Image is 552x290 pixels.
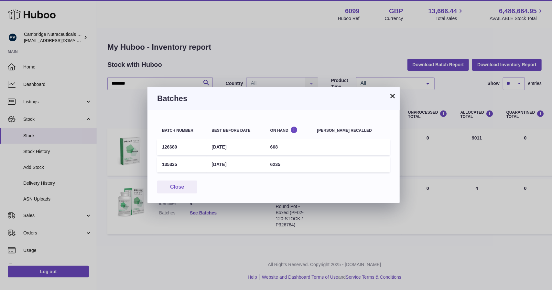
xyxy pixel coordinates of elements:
[207,157,265,172] td: [DATE]
[207,139,265,155] td: [DATE]
[389,92,396,100] button: ×
[317,129,385,133] div: [PERSON_NAME] recalled
[270,126,308,132] div: On Hand
[211,129,260,133] div: Best before date
[265,139,312,155] td: 608
[162,129,202,133] div: Batch number
[157,93,390,104] h3: Batches
[157,157,207,172] td: 135335
[265,157,312,172] td: 6235
[157,181,197,194] button: Close
[157,139,207,155] td: 126680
